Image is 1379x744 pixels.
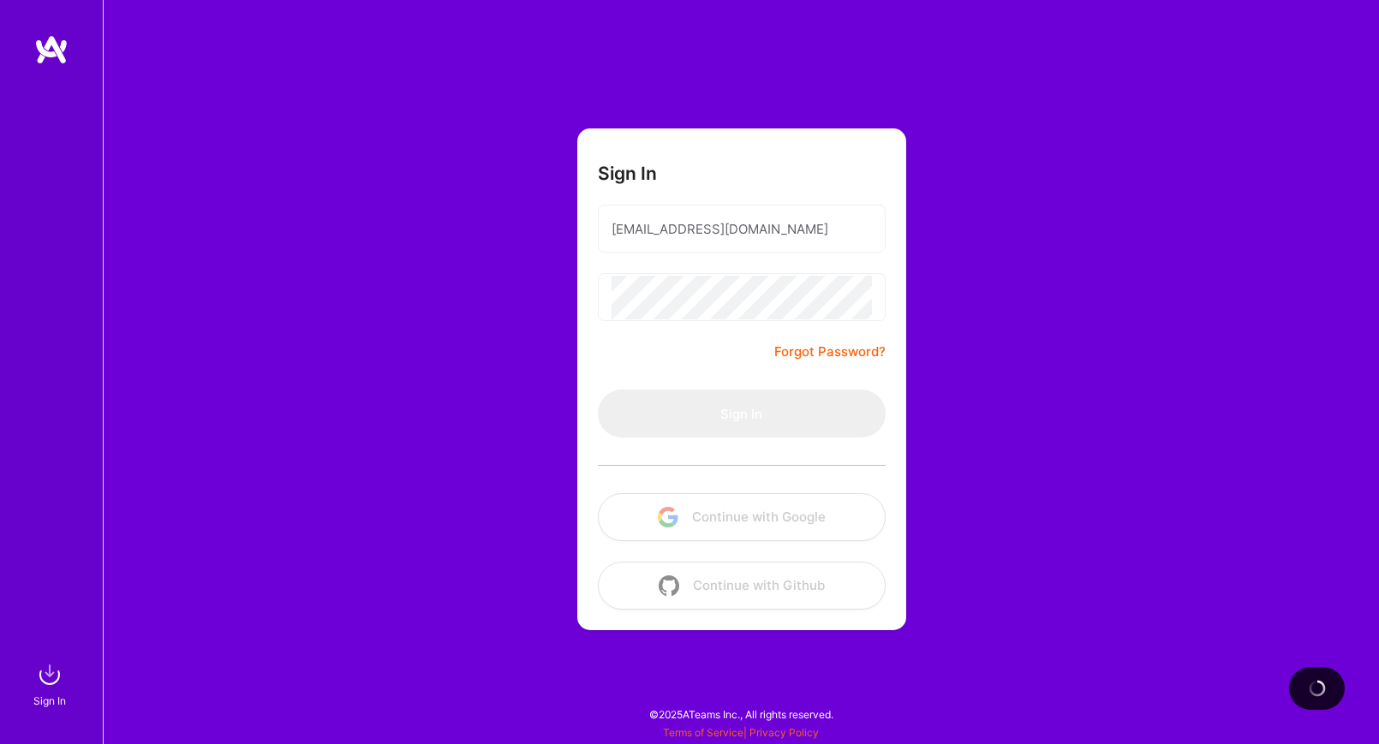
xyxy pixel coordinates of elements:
input: Email... [612,207,872,251]
a: sign inSign In [36,658,67,710]
span: | [663,726,819,739]
img: loading [1309,680,1326,697]
a: Terms of Service [663,726,743,739]
a: Forgot Password? [774,342,886,362]
h3: Sign In [598,163,657,184]
div: © 2025 ATeams Inc., All rights reserved. [103,693,1379,735]
a: Privacy Policy [749,726,819,739]
button: Sign In [598,390,886,437]
img: icon [658,507,678,527]
button: Continue with Github [598,562,886,610]
div: Sign In [33,692,66,710]
button: Continue with Google [598,493,886,541]
img: logo [34,34,69,65]
img: sign in [33,658,67,692]
img: icon [659,575,679,596]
